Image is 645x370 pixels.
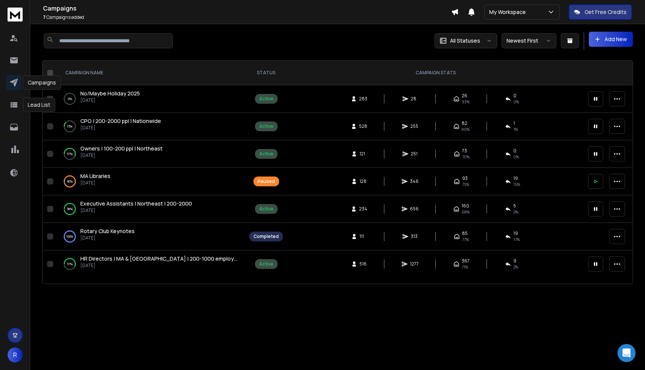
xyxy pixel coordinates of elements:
span: 73 [462,148,467,154]
td: 13%CPO | 200-2000 ppl | Nationwide[DATE] [56,113,245,140]
p: 0 % [68,95,72,103]
span: 19 [513,175,518,181]
p: [DATE] [80,180,111,186]
p: 13 % [67,123,72,130]
span: 160 [462,203,469,209]
h1: Campaigns [43,4,451,13]
a: Rotary Club Keynotes [80,227,135,235]
th: CAMPAIGN NAME [56,61,245,85]
span: 2 % [513,209,518,215]
a: Executive Assistants | Northeast | 200-2000 [80,200,192,207]
p: All Statuses [450,37,480,45]
span: CPO | 200-2000 ppl | Nationwide [80,117,161,124]
span: 2 % [513,264,518,270]
button: R [8,347,23,362]
td: 90%MA Libraries[DATE] [56,168,245,195]
span: 28 [411,96,418,102]
span: HR Directors | MA & [GEOGRAPHIC_DATA] | 200-1000 employees [80,255,244,262]
span: 128 [359,178,367,184]
a: MA Libraries [80,172,111,180]
a: Owners | 100-200 ppl | Northeast [80,145,163,152]
th: STATUS [245,61,287,85]
button: Get Free Credits [569,5,632,20]
td: 57%HR Directors | MA & [GEOGRAPHIC_DATA] | 200-1000 employees[DATE] [56,250,245,278]
p: 57 % [67,150,73,158]
div: Paused [258,178,275,184]
span: 283 [359,96,367,102]
button: Newest First [502,33,556,48]
p: 100 % [66,233,73,240]
span: 251 [411,151,418,157]
p: Get Free Credits [585,8,627,16]
span: 234 [359,206,367,212]
span: 255 [410,123,418,129]
p: 90 % [67,178,73,185]
div: Lead List [23,98,55,112]
div: Campaigns [23,75,61,90]
div: Open Intercom Messenger [617,344,636,362]
div: Completed [253,233,279,240]
span: 9 [513,258,516,264]
td: 0%No/Maybe Holiday 2025[DATE] [56,85,245,113]
a: CPO | 200-2000 ppl | Nationwide [80,117,161,125]
span: 80 % [462,126,470,132]
span: 17 % [513,236,520,243]
span: 93 % [462,99,470,105]
p: 57 % [67,260,73,268]
th: CAMPAIGN STATS [287,61,584,85]
span: 15 % [513,181,520,187]
td: 57%Owners | 100-200 ppl | Northeast[DATE] [56,140,245,168]
p: 96 % [67,205,73,213]
p: [DATE] [80,207,192,213]
a: HR Directors | MA & [GEOGRAPHIC_DATA] | 200-1000 employees [80,255,237,263]
span: 0 [513,93,516,99]
div: Active [259,261,273,267]
span: 5 [513,203,516,209]
div: Active [259,206,273,212]
span: 121 [359,151,367,157]
span: 93 [462,175,468,181]
p: [DATE] [80,125,161,131]
span: 7 [43,14,46,20]
span: 516 [359,261,367,267]
p: [DATE] [80,263,237,269]
p: [DATE] [80,152,163,158]
img: logo [8,8,23,21]
span: 85 [462,230,468,236]
span: 528 [359,123,367,129]
span: Rotary Club Keynotes [80,227,135,235]
td: 96%Executive Assistants | Northeast | 200-2000[DATE] [56,195,245,223]
span: 71 % [462,264,468,270]
span: 0 % [513,99,519,105]
span: 68 % [462,209,470,215]
div: Active [259,151,273,157]
span: 0 [513,148,516,154]
a: No/Maybe Holiday 2025 [80,90,140,97]
span: 346 [410,178,419,184]
span: 82 [462,120,467,126]
span: 1 [513,120,515,126]
span: 19 [513,230,518,236]
span: 367 [462,258,470,264]
span: 0 % [513,154,519,160]
span: 313 [411,233,418,240]
span: 111 [359,233,367,240]
p: Campaigns added [43,14,451,20]
span: MA Libraries [80,172,111,180]
p: [DATE] [80,97,140,103]
span: 1 % [513,126,518,132]
p: My Workspace [489,8,529,16]
span: 1277 [410,261,419,267]
span: 656 [410,206,419,212]
button: Add New [589,32,633,47]
p: [DATE] [80,235,135,241]
span: 26 [462,93,467,99]
span: 77 % [462,236,469,243]
div: Active [259,123,273,129]
span: 73 % [462,181,469,187]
